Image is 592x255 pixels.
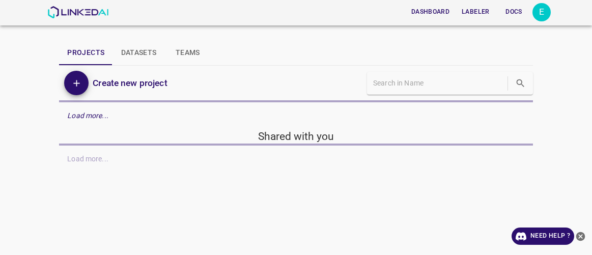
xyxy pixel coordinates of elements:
[165,41,211,65] button: Teams
[89,76,167,90] a: Create new project
[574,228,587,245] button: close-help
[458,4,493,20] button: Labeler
[510,73,531,94] button: search
[93,76,167,90] h6: Create new project
[47,6,109,18] img: LinkedAI
[512,228,574,245] a: Need Help ?
[532,3,551,21] button: Open settings
[64,71,89,95] button: Add
[496,2,532,22] a: Docs
[59,41,112,65] button: Projects
[59,106,532,125] div: Load more...
[59,129,532,144] h5: Shared with you
[532,3,551,21] div: E
[373,76,505,91] input: Search in Name
[405,2,456,22] a: Dashboard
[498,4,530,20] button: Docs
[456,2,495,22] a: Labeler
[67,111,108,120] em: Load more...
[407,4,454,20] button: Dashboard
[113,41,165,65] button: Datasets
